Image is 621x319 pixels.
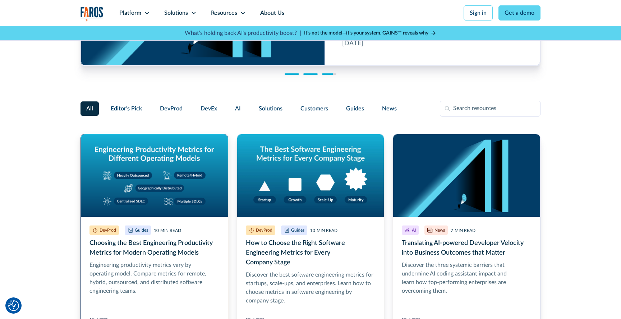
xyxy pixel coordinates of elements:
span: AI [235,104,241,113]
span: News [382,104,397,113]
input: Search resources [440,101,540,117]
a: Sign in [464,5,493,20]
a: home [80,6,103,21]
form: Filter Form [80,101,540,117]
p: What's holding back AI's productivity boost? | [185,29,301,37]
div: Resources [211,9,237,17]
img: On blue gradient, graphic titled 'The Best Software Engineering Metrics for Every Company Stage' ... [237,134,384,217]
span: Editor's Pick [111,104,142,113]
span: Solutions [259,104,282,113]
img: A dark blue background with the letters AI appearing to be walls, with a person walking through t... [393,134,540,217]
button: Cookie Settings [8,300,19,311]
div: Platform [119,9,141,17]
span: Guides [346,104,364,113]
a: It’s not the model—it’s your system. GAINS™ reveals why [304,29,436,37]
span: All [86,104,93,113]
span: Customers [300,104,328,113]
strong: It’s not the model—it’s your system. GAINS™ reveals why [304,31,428,36]
span: DevProd [160,104,183,113]
img: Logo of the analytics and reporting company Faros. [80,6,103,21]
span: DevEx [201,104,217,113]
div: Solutions [164,9,188,17]
a: Get a demo [498,5,540,20]
img: Revisit consent button [8,300,19,311]
img: Graphic titled 'Engineering productivity metrics for different operating models' showing five mod... [81,134,228,217]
